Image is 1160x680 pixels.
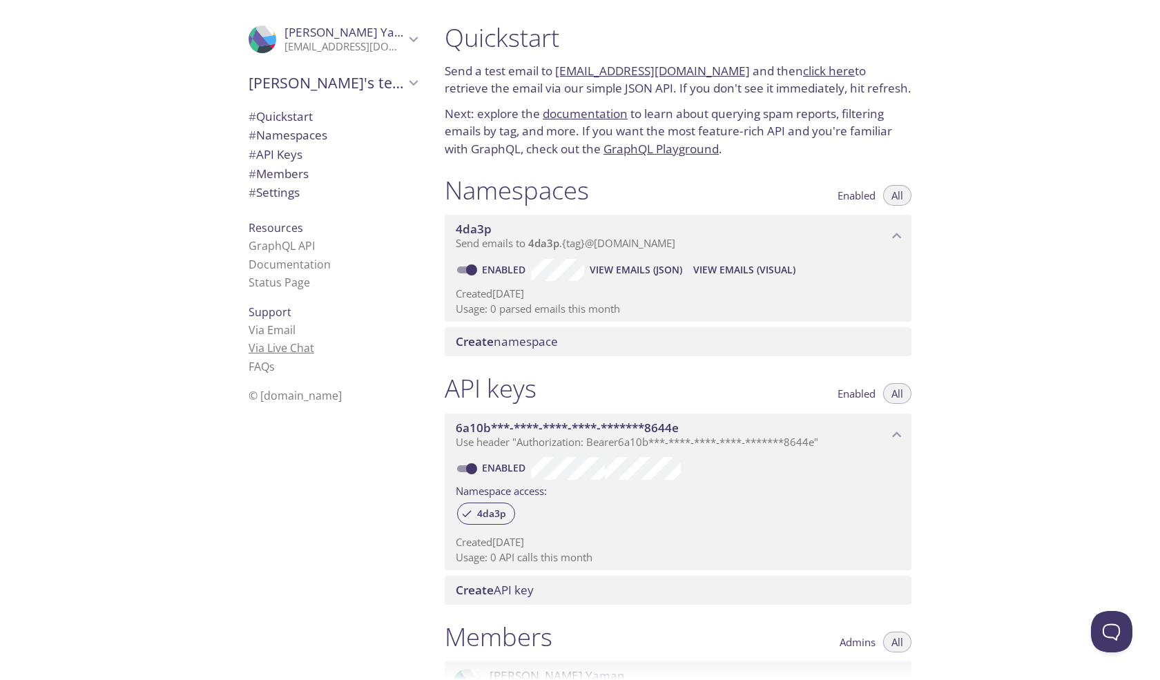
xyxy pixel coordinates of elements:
span: Settings [249,184,300,200]
span: Namespaces [249,127,327,143]
span: [PERSON_NAME]'s team [249,73,405,93]
span: Resources [249,220,303,235]
a: GraphQL API [249,238,315,253]
span: API key [456,582,534,598]
a: Status Page [249,275,310,290]
button: View Emails (JSON) [584,259,688,281]
span: # [249,166,256,182]
button: Enabled [829,185,884,206]
p: Next: explore the to learn about querying spam reports, filtering emails by tag, and more. If you... [445,105,911,158]
div: 4da3p namespace [445,215,911,258]
span: # [249,184,256,200]
span: View Emails (JSON) [590,262,682,278]
iframe: Help Scout Beacon - Open [1091,611,1132,652]
a: Enabled [480,461,531,474]
button: Enabled [829,383,884,404]
div: API Keys [238,145,428,164]
a: FAQ [249,359,275,374]
span: Create [456,582,494,598]
label: Namespace access: [456,480,547,500]
span: API Keys [249,146,302,162]
div: Cihangir's team [238,65,428,101]
p: Usage: 0 parsed emails this month [456,302,900,316]
span: 4da3p [456,221,492,237]
div: Team Settings [238,183,428,202]
a: Enabled [480,263,531,276]
span: 4da3p [469,507,514,520]
span: namespace [456,333,558,349]
button: Admins [831,632,884,652]
p: Created [DATE] [456,286,900,301]
span: [PERSON_NAME] Yaman [284,24,420,40]
h1: Members [445,621,552,652]
div: Cihangir Yaman [238,17,428,62]
a: click here [803,63,855,79]
a: Via Email [249,322,296,338]
span: Quickstart [249,108,313,124]
div: Create namespace [445,327,911,356]
button: All [883,185,911,206]
div: Create API Key [445,576,911,605]
a: Via Live Chat [249,340,314,356]
span: # [249,127,256,143]
h1: Quickstart [445,22,911,53]
button: View Emails (Visual) [688,259,801,281]
div: Quickstart [238,107,428,126]
div: Namespaces [238,126,428,145]
h1: API keys [445,373,536,404]
p: Send a test email to and then to retrieve the email via our simple JSON API. If you don't see it ... [445,62,911,97]
a: Documentation [249,257,331,272]
a: GraphQL Playground [603,141,719,157]
p: Created [DATE] [456,535,900,550]
a: documentation [543,106,628,122]
span: # [249,146,256,162]
div: Members [238,164,428,184]
span: 4da3p [528,236,559,250]
p: Usage: 0 API calls this month [456,550,900,565]
span: Support [249,304,291,320]
span: View Emails (Visual) [693,262,795,278]
div: 4da3p [457,503,515,525]
span: # [249,108,256,124]
span: © [DOMAIN_NAME] [249,388,342,403]
span: s [269,359,275,374]
a: [EMAIL_ADDRESS][DOMAIN_NAME] [555,63,750,79]
span: Members [249,166,309,182]
button: All [883,632,911,652]
span: Send emails to . {tag} @[DOMAIN_NAME] [456,236,675,250]
h1: Namespaces [445,175,589,206]
span: Create [456,333,494,349]
p: [EMAIL_ADDRESS][DOMAIN_NAME] [284,40,405,54]
button: All [883,383,911,404]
